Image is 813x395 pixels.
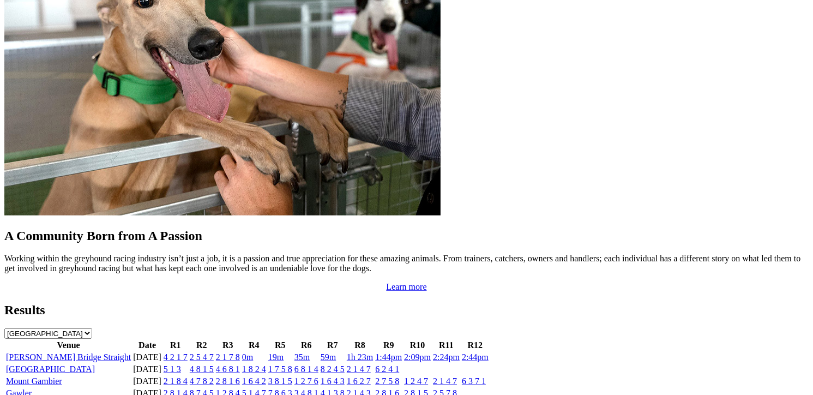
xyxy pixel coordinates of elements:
[268,376,292,386] a: 3 8 1 5
[163,340,188,351] th: R1
[386,282,426,291] a: Learn more
[320,340,345,351] th: R7
[321,352,336,362] a: 59m
[347,352,373,362] a: 1h 23m
[347,376,371,386] a: 1 6 2 7
[321,376,345,386] a: 1 6 4 3
[5,340,131,351] th: Venue
[375,352,402,362] a: 1:44pm
[432,340,460,351] th: R11
[294,364,318,374] a: 6 8 1 4
[375,376,399,386] a: 2 7 5 8
[375,340,402,351] th: R9
[216,376,240,386] a: 2 8 1 6
[404,376,428,386] a: 1 2 4 7
[404,352,431,362] a: 2:09pm
[433,352,460,362] a: 2:24pm
[164,376,188,386] a: 2 1 8 4
[190,352,214,362] a: 2 5 4 7
[294,376,318,386] a: 1 2 7 6
[433,376,457,386] a: 2 1 4 7
[6,352,131,362] a: [PERSON_NAME] Bridge Straight
[346,340,374,351] th: R8
[268,352,284,362] a: 19m
[133,340,162,351] th: Date
[4,303,809,318] h2: Results
[242,340,267,351] th: R4
[6,364,95,374] a: [GEOGRAPHIC_DATA]
[6,376,62,386] a: Mount Gambier
[216,364,240,374] a: 4 6 8 1
[242,376,266,386] a: 1 6 4 2
[268,340,293,351] th: R5
[321,364,345,374] a: 8 2 4 5
[215,340,240,351] th: R3
[462,376,486,386] a: 6 3 7 1
[164,364,181,374] a: 5 1 3
[4,229,809,243] h2: A Community Born from A Passion
[190,376,214,386] a: 4 7 8 2
[347,364,371,374] a: 2 1 4 7
[190,364,214,374] a: 4 8 1 5
[294,340,319,351] th: R6
[404,340,431,351] th: R10
[133,364,162,375] td: [DATE]
[294,352,310,362] a: 35m
[216,352,240,362] a: 2 1 7 8
[375,364,399,374] a: 6 2 4 1
[189,340,214,351] th: R2
[461,340,489,351] th: R12
[133,376,162,387] td: [DATE]
[164,352,188,362] a: 4 2 1 7
[242,364,266,374] a: 1 8 2 4
[462,352,489,362] a: 2:44pm
[268,364,292,374] a: 1 7 5 8
[242,352,253,362] a: 0m
[133,352,162,363] td: [DATE]
[4,254,809,273] p: Working within the greyhound racing industry isn’t just a job, it is a passion and true appreciat...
